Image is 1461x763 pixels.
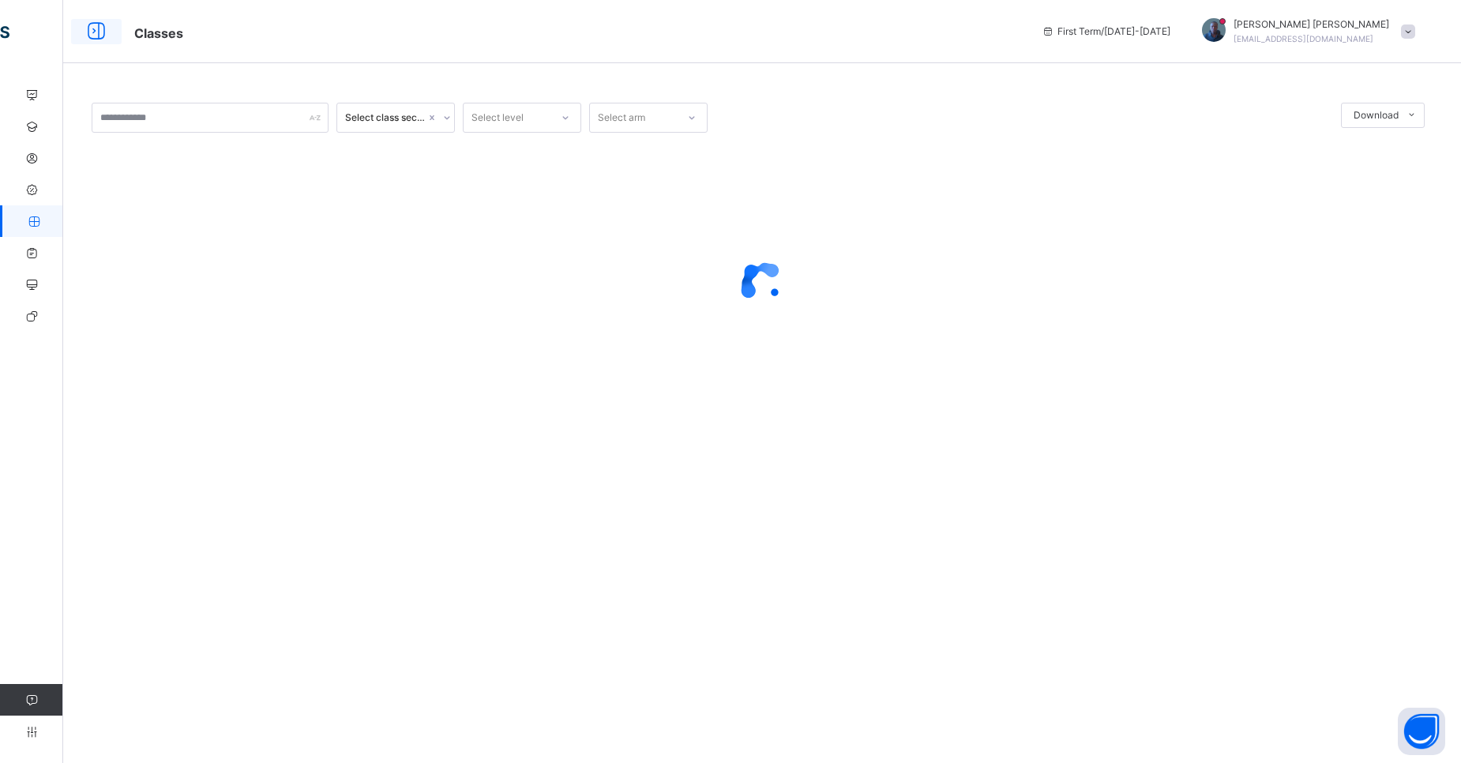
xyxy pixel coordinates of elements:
[1398,708,1445,755] button: Open asap
[1234,34,1373,43] span: [EMAIL_ADDRESS][DOMAIN_NAME]
[471,103,524,133] div: Select level
[345,111,426,125] div: Select class section
[1042,24,1170,39] span: session/term information
[1234,17,1389,32] span: [PERSON_NAME] [PERSON_NAME]
[598,103,645,133] div: Select arm
[1354,108,1399,122] span: Download
[1186,17,1423,46] div: JOHNUKPANUKPONG
[134,25,183,41] span: Classes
